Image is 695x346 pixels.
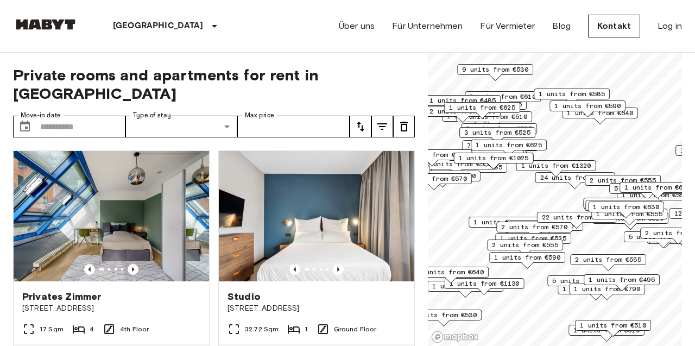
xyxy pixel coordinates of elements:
[487,240,563,256] div: Map marker
[537,212,617,229] div: Map marker
[534,89,610,105] div: Map marker
[305,324,307,334] span: 1
[568,325,645,342] div: Map marker
[495,233,571,250] div: Map marker
[473,217,540,227] span: 1 units from €725
[120,324,149,334] span: 4th Floor
[450,279,520,288] span: 1 units from €1130
[429,96,496,105] span: 1 units from €485
[585,175,661,192] div: Map marker
[496,222,572,238] div: Map marker
[350,116,371,137] button: tune
[593,202,659,212] span: 1 units from €630
[573,325,640,335] span: 1 units from €610
[397,150,467,160] span: 30 units from €570
[13,66,415,103] span: Private rooms and apartments for rent in [GEOGRAPHIC_DATA]
[583,198,659,215] div: Map marker
[552,20,571,33] a: Blog
[494,253,560,262] span: 1 units from €590
[432,281,498,291] span: 1 units from €570
[489,252,565,269] div: Map marker
[40,324,64,334] span: 17 Sqm
[542,212,612,222] span: 22 units from €575
[449,103,515,112] span: 1 units from €625
[585,200,661,217] div: Map marker
[245,111,274,120] label: Max price
[14,116,36,137] button: Choose date
[409,171,476,181] span: 2 units from €690
[480,20,535,33] a: Für Vermieter
[476,140,542,150] span: 1 units from €625
[405,171,481,187] div: Map marker
[464,128,530,137] span: 3 units from €525
[588,15,640,37] a: Kontakt
[624,183,691,192] span: 1 units from €660
[521,161,591,171] span: 1 units from €1320
[459,153,529,163] span: 1 units from €1025
[465,91,541,108] div: Map marker
[554,101,621,111] span: 1 units from €590
[445,278,525,295] div: Map marker
[609,183,685,200] div: Map marker
[333,264,344,275] button: Previous image
[133,111,171,120] label: Type of stay
[575,255,641,265] span: 2 units from €555
[425,95,501,112] div: Map marker
[569,284,645,300] div: Map marker
[228,303,406,314] span: [STREET_ADDRESS]
[22,290,101,303] span: Privates Zimmer
[469,217,545,234] div: Map marker
[516,160,596,177] div: Map marker
[549,100,625,117] div: Map marker
[658,20,682,33] a: Log in
[431,331,479,343] a: Mapbox logo
[471,140,547,156] div: Map marker
[467,141,533,150] span: 7 units from €585
[396,173,472,190] div: Map marker
[466,124,532,134] span: 3 units from €525
[539,89,605,99] span: 1 units from €585
[454,153,534,169] div: Map marker
[113,20,204,33] p: [GEOGRAPHIC_DATA]
[22,303,200,314] span: [STREET_ADDRESS]
[245,324,279,334] span: 32.72 Sqm
[570,254,646,271] div: Map marker
[459,127,535,144] div: Map marker
[289,264,300,275] button: Previous image
[462,65,528,74] span: 9 units from €530
[584,274,660,291] div: Map marker
[507,220,583,237] div: Map marker
[567,108,633,118] span: 1 units from €640
[580,320,646,330] span: 1 units from €510
[575,320,651,337] div: Map marker
[393,116,415,137] button: tune
[590,200,656,210] span: 1 units from €640
[427,281,503,298] div: Map marker
[461,123,537,140] div: Map marker
[393,149,472,166] div: Map marker
[418,267,484,277] span: 1 units from €640
[501,222,567,232] span: 2 units from €570
[413,267,489,284] div: Map marker
[339,20,375,33] a: Über uns
[128,264,138,275] button: Previous image
[574,284,640,294] span: 1 units from €790
[588,202,664,218] div: Map marker
[13,19,78,30] img: Habyt
[392,20,463,33] a: Für Unternehmen
[444,102,520,119] div: Map marker
[590,175,656,185] span: 2 units from €555
[547,275,623,292] div: Map marker
[588,198,654,208] span: 1 units from €645
[410,310,477,320] span: 3 units from €530
[371,116,393,137] button: tune
[492,240,558,250] span: 2 units from €555
[589,275,655,285] span: 1 units from €495
[401,174,467,184] span: 1 units from €570
[500,234,566,243] span: 1 units from €525
[14,151,209,281] img: Marketing picture of unit DE-01-010-002-01HF
[462,140,538,157] div: Map marker
[406,310,482,326] div: Map marker
[457,64,533,81] div: Map marker
[228,290,261,303] span: Studio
